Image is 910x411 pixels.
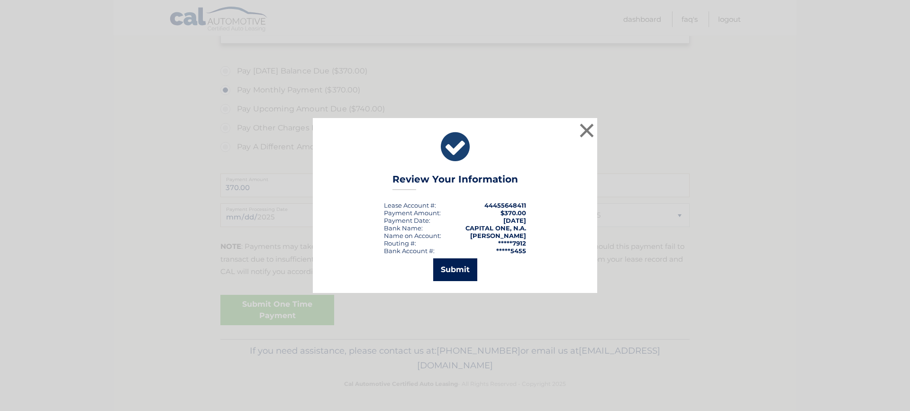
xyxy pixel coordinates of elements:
strong: [PERSON_NAME] [470,232,526,239]
strong: CAPITAL ONE, N.A. [465,224,526,232]
div: Payment Amount: [384,209,441,217]
div: Bank Name: [384,224,423,232]
div: Bank Account #: [384,247,435,255]
span: $370.00 [500,209,526,217]
strong: 44455648411 [484,201,526,209]
span: [DATE] [503,217,526,224]
div: Routing #: [384,239,416,247]
span: Payment Date [384,217,429,224]
button: Submit [433,258,477,281]
div: Name on Account: [384,232,441,239]
div: Lease Account #: [384,201,436,209]
div: : [384,217,430,224]
h3: Review Your Information [392,174,518,190]
button: × [577,121,596,140]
